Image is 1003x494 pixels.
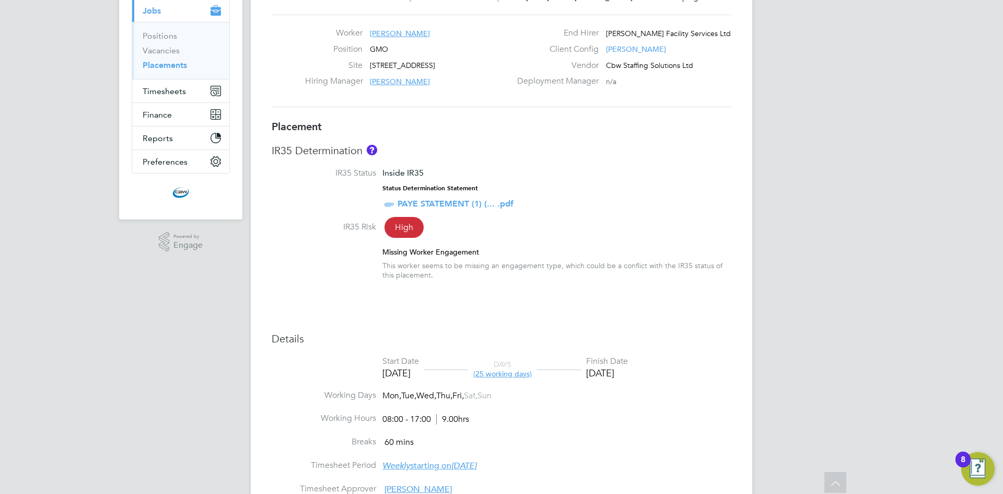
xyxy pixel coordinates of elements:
[272,460,376,471] label: Timesheet Period
[143,86,186,96] span: Timesheets
[511,76,599,87] label: Deployment Manager
[272,413,376,424] label: Working Hours
[272,332,731,346] h3: Details
[606,29,731,38] span: [PERSON_NAME] Facility Services Ltd
[382,461,476,471] span: starting on
[468,360,537,378] div: DAYS
[272,222,376,233] label: IR35 Risk
[606,44,666,54] span: [PERSON_NAME]
[384,217,424,238] span: High
[370,29,430,38] span: [PERSON_NAME]
[159,232,203,252] a: Powered byEngage
[272,144,731,157] h3: IR35 Determination
[143,45,180,55] a: Vacancies
[272,168,376,179] label: IR35 Status
[382,414,469,425] div: 08:00 - 17:00
[143,6,161,16] span: Jobs
[272,120,322,133] b: Placement
[143,157,188,167] span: Preferences
[305,60,363,71] label: Site
[382,247,731,257] div: Missing Worker Engagement
[477,390,492,401] span: Sun
[382,461,410,471] em: Weekly
[382,390,401,401] span: Mon,
[367,145,377,155] button: About IR35
[143,110,172,120] span: Finance
[382,367,419,379] div: [DATE]
[586,356,628,367] div: Finish Date
[451,461,476,471] em: [DATE]
[961,459,965,473] div: 8
[416,390,436,401] span: Wed,
[382,261,731,280] div: This worker seems to be missing an engagement type, which could be a conflict with the IR35 statu...
[511,44,599,55] label: Client Config
[511,28,599,39] label: End Hirer
[606,61,693,70] span: Cbw Staffing Solutions Ltd
[473,369,532,378] span: (25 working days)
[398,199,514,209] a: PAYE STATEMENT (1) (... .pdf
[143,60,187,70] a: Placements
[173,232,203,241] span: Powered by
[143,133,173,143] span: Reports
[382,168,424,178] span: Inside IR35
[961,452,995,486] button: Open Resource Center, 8 new notifications
[511,60,599,71] label: Vendor
[464,390,477,401] span: Sat,
[384,437,414,447] span: 60 mins
[606,77,616,86] span: n/a
[370,44,388,54] span: GMO
[272,436,376,447] label: Breaks
[370,61,435,70] span: [STREET_ADDRESS]
[370,77,430,86] span: [PERSON_NAME]
[132,150,229,173] button: Preferences
[401,390,416,401] span: Tue,
[452,390,464,401] span: Fri,
[172,184,189,201] img: cbwstaffingsolutions-logo-retina.png
[382,356,419,367] div: Start Date
[436,414,469,424] span: 9.00hrs
[305,44,363,55] label: Position
[173,241,203,250] span: Engage
[305,28,363,39] label: Worker
[132,103,229,126] button: Finance
[272,390,376,401] label: Working Days
[436,390,452,401] span: Thu,
[305,76,363,87] label: Hiring Manager
[132,127,229,150] button: Reports
[382,185,478,192] strong: Status Determination Statement
[132,184,230,201] a: Go to home page
[143,31,177,41] a: Positions
[586,367,628,379] div: [DATE]
[132,22,229,79] div: Jobs
[132,79,229,102] button: Timesheets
